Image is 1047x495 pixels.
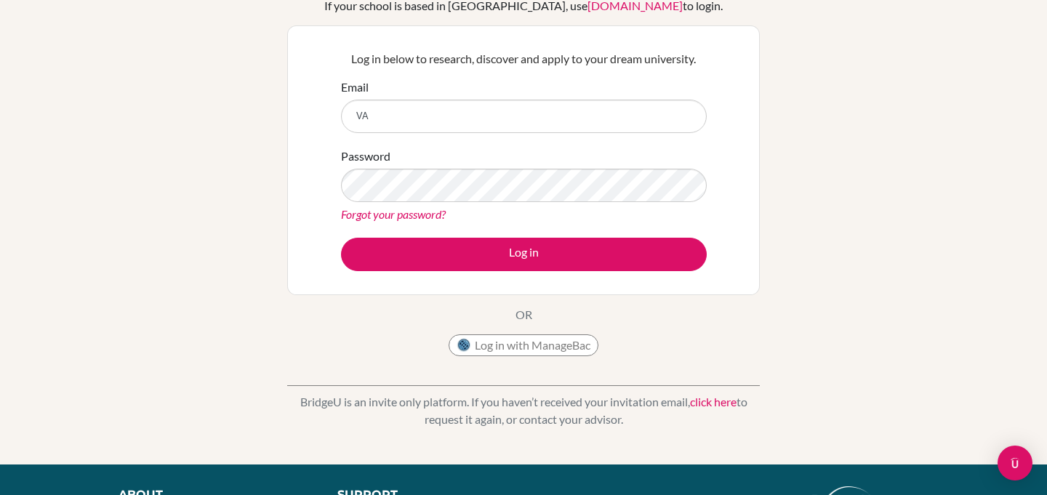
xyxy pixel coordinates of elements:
[690,395,737,409] a: click here
[341,238,707,271] button: Log in
[998,446,1032,480] div: Open Intercom Messenger
[341,79,369,96] label: Email
[516,306,532,323] p: OR
[341,50,707,68] p: Log in below to research, discover and apply to your dream university.
[449,334,598,356] button: Log in with ManageBac
[341,148,390,165] label: Password
[287,393,760,428] p: BridgeU is an invite only platform. If you haven’t received your invitation email, to request it ...
[341,207,446,221] a: Forgot your password?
